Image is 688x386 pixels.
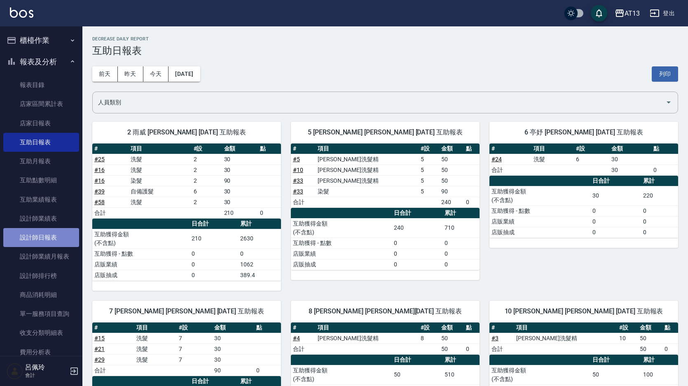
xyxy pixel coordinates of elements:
td: 710 [442,218,480,238]
th: #設 [177,322,212,333]
td: 0 [392,238,442,248]
td: 洗髮 [129,165,192,175]
td: 洗髮 [134,344,176,354]
a: #10 [293,167,303,173]
th: 項目 [316,144,419,154]
td: 洗髮 [129,197,192,207]
td: 210 [222,207,258,218]
th: 項目 [514,322,617,333]
th: 日合計 [392,355,442,365]
td: 389.4 [238,270,281,280]
th: #設 [574,144,609,154]
a: #4 [293,335,300,341]
input: 人員名稱 [96,95,662,110]
td: 8 [419,333,439,344]
th: # [489,322,514,333]
td: 0 [590,205,641,216]
span: 2 雨威 [PERSON_NAME] [DATE] 互助報表 [102,128,271,137]
th: #設 [419,144,439,154]
th: 日合計 [392,208,442,219]
td: 0 [641,205,678,216]
td: 5 [419,165,439,175]
td: 6 [574,154,609,165]
td: 0 [662,344,678,354]
td: 2 [192,175,222,186]
th: 日合計 [590,355,641,365]
th: 項目 [129,144,192,154]
a: #29 [94,356,105,363]
th: 日合計 [590,176,641,186]
th: 金額 [222,144,258,154]
td: 互助獲得金額 (不含點) [291,218,392,238]
td: [PERSON_NAME]洗髮精 [514,333,617,344]
th: 點 [464,144,480,154]
td: 染髮 [316,186,419,197]
th: 點 [258,144,281,154]
td: 50 [439,344,464,354]
th: 累計 [641,355,678,365]
td: [PERSON_NAME]洗髮精 [316,165,419,175]
a: #21 [94,346,105,352]
button: 今天 [143,66,169,82]
th: # [291,322,316,333]
button: 列印 [652,66,678,82]
a: #33 [293,177,303,184]
td: 店販業績 [92,259,190,270]
td: 6 [192,186,222,197]
a: 互助業績報表 [3,190,79,209]
td: 30 [212,354,254,365]
a: 店家日報表 [3,114,79,133]
a: 費用分析表 [3,343,79,362]
td: 10 [617,333,638,344]
td: 0 [392,259,442,270]
button: 報表及分析 [3,51,79,73]
td: 店販抽成 [291,259,392,270]
td: 互助獲得 - 點數 [291,238,392,248]
td: 0 [641,216,678,227]
td: 7 [177,344,212,354]
td: 50 [590,365,641,384]
img: Person [7,363,23,379]
td: 30 [222,154,258,165]
table: a dense table [291,144,480,208]
a: #15 [94,335,105,341]
th: 金額 [609,144,651,154]
a: #24 [491,156,502,162]
span: 7 [PERSON_NAME] [PERSON_NAME] [DATE] 互助報表 [102,307,271,315]
td: 5 [419,175,439,186]
table: a dense table [489,176,678,238]
a: #33 [293,188,303,195]
td: 2 [192,165,222,175]
td: 染髮 [129,175,192,186]
img: Logo [10,7,33,18]
td: 30 [609,165,651,175]
td: 5 [419,186,439,197]
td: 5 [419,154,439,165]
button: 登出 [646,6,678,21]
td: 洗髮 [134,333,176,344]
th: 累計 [442,355,480,365]
td: 店販抽成 [92,270,190,280]
a: 設計師排行榜 [3,266,79,285]
th: # [92,144,129,154]
th: 日合計 [190,219,238,229]
a: 設計師業績表 [3,209,79,228]
a: 商品消耗明細 [3,285,79,304]
td: 30 [212,344,254,354]
th: #設 [617,322,638,333]
td: 90 [439,186,464,197]
td: 店販抽成 [489,227,590,238]
a: 報表目錄 [3,75,79,94]
th: 項目 [531,144,573,154]
h3: 互助日報表 [92,45,678,56]
td: 30 [222,165,258,175]
th: 金額 [212,322,254,333]
td: 30 [590,186,641,205]
a: 互助月報表 [3,152,79,171]
a: 互助點數明細 [3,171,79,190]
td: 互助獲得金額 (不含點) [489,186,590,205]
td: 洗髮 [531,154,573,165]
button: 前天 [92,66,118,82]
a: #16 [94,167,105,173]
td: 240 [439,197,464,207]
